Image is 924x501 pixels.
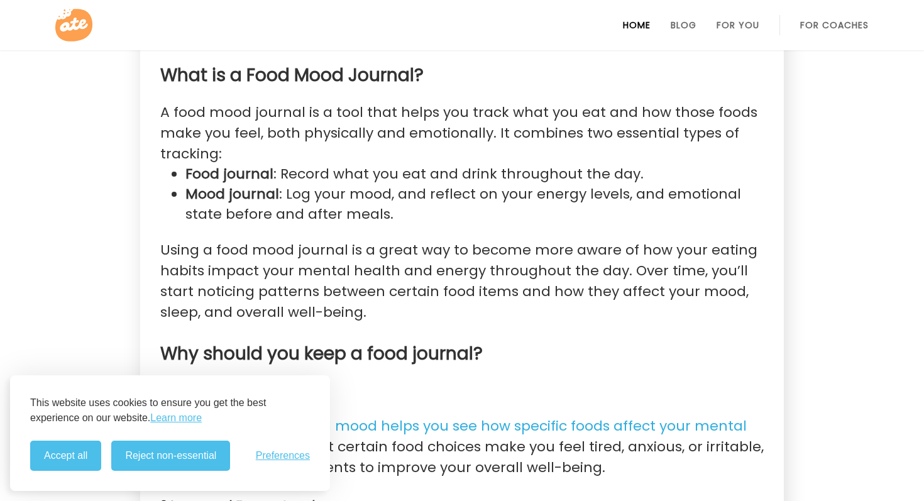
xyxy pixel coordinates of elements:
span: Preferences [256,450,310,461]
a: Blog [671,20,696,30]
h4: 1. [160,385,764,400]
a: For You [717,20,759,30]
a: Learn more [150,410,202,426]
p: A food mood journal is a tool that helps you track what you eat and how those foods make you feel... [160,102,764,164]
h3: Why should you keep a food journal? [160,343,764,365]
p: . If you notice that certain food choices make you feel tired, anxious, or irritable, you can mak... [160,416,764,478]
strong: Food journal [185,164,273,184]
a: For Coaches [800,20,869,30]
a: Home [623,20,651,30]
p: Using a food mood journal is a great way to become more aware of how your eating habits impact yo... [160,239,764,322]
button: Accept all cookies [30,441,101,471]
button: Toggle preferences [256,450,310,461]
strong: Mood journal [185,184,279,204]
p: This website uses cookies to ensure you get the best experience on our website. [30,395,310,426]
h3: What is a Food Mood Journal? [160,64,764,87]
li: : Record what you eat and drink throughout the day. [185,164,764,184]
li: : Log your mood, and reflect on your energy levels, and emotional state before and after meals. [185,184,764,224]
button: Reject non-essential [111,441,230,471]
a: Logging your meals and mood helps you see how specific foods affect your mental health [160,416,747,457]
